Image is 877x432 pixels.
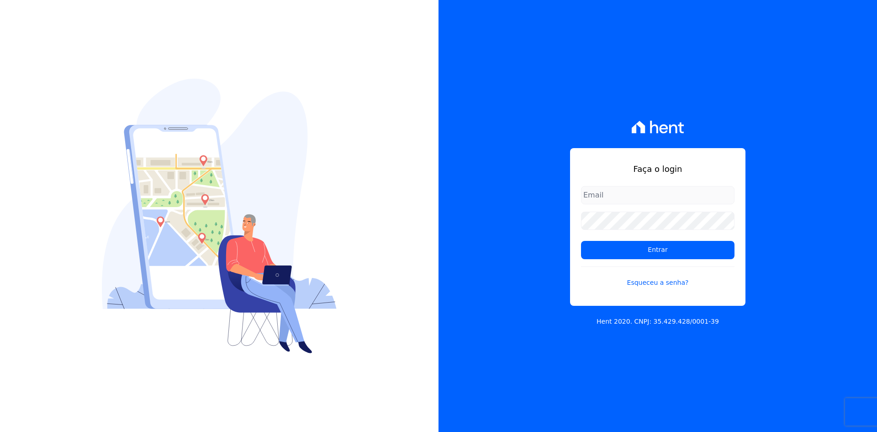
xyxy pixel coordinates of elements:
input: Entrar [581,241,734,259]
input: Email [581,186,734,204]
img: Login [102,79,337,353]
h1: Faça o login [581,163,734,175]
a: Esqueceu a senha? [581,267,734,288]
p: Hent 2020. CNPJ: 35.429.428/0001-39 [597,317,719,326]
